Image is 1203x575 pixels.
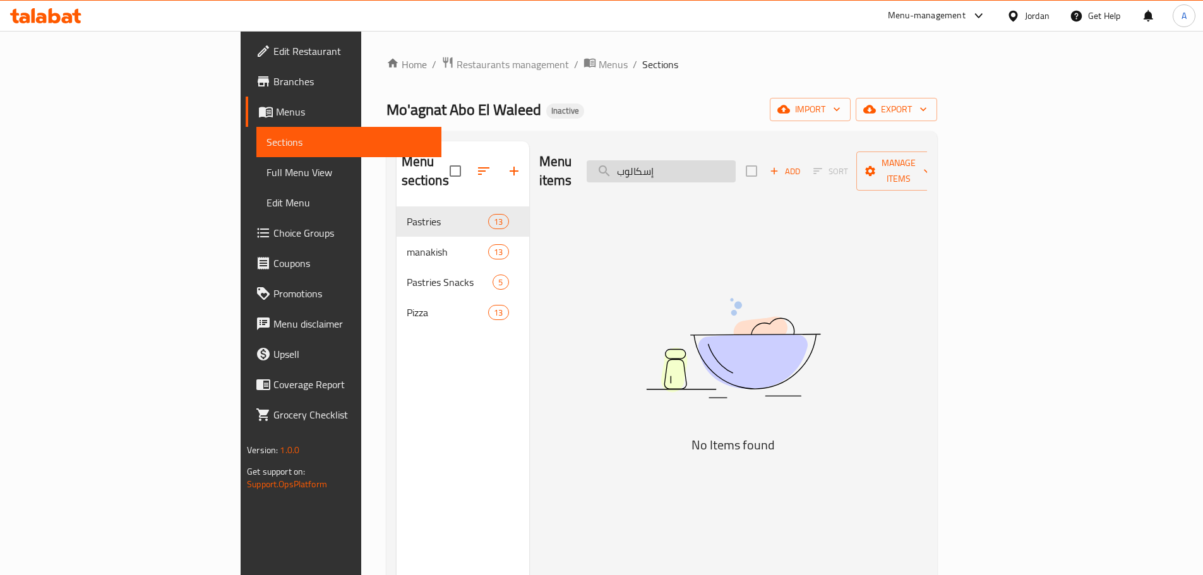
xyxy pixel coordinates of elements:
[866,155,931,187] span: Manage items
[407,305,489,320] span: Pizza
[273,316,431,331] span: Menu disclaimer
[273,256,431,271] span: Coupons
[469,156,499,186] span: Sort sections
[273,347,431,362] span: Upsell
[246,339,441,369] a: Upsell
[266,165,431,180] span: Full Menu View
[273,44,431,59] span: Edit Restaurant
[246,66,441,97] a: Branches
[276,104,431,119] span: Menus
[256,127,441,157] a: Sections
[488,305,508,320] div: items
[397,206,529,237] div: Pastries13
[866,102,927,117] span: export
[1182,9,1187,23] span: A
[442,158,469,184] span: Select all sections
[587,160,736,182] input: search
[246,278,441,309] a: Promotions
[642,57,678,72] span: Sections
[770,98,851,121] button: import
[539,152,572,190] h2: Menu items
[280,442,299,458] span: 1.0.0
[575,435,891,455] h5: No Items found
[256,187,441,218] a: Edit Menu
[407,244,489,259] span: manakish
[247,442,278,458] span: Version:
[575,264,891,432] img: dish.svg
[273,225,431,240] span: Choice Groups
[546,105,584,116] span: Inactive
[888,8,966,23] div: Menu-management
[493,276,508,288] span: 5
[546,104,584,119] div: Inactive
[266,195,431,210] span: Edit Menu
[246,218,441,248] a: Choice Groups
[765,162,805,181] button: Add
[805,162,856,181] span: Select section first
[493,275,508,290] div: items
[1025,9,1050,23] div: Jordan
[633,57,637,72] li: /
[246,97,441,127] a: Menus
[246,36,441,66] a: Edit Restaurant
[407,275,493,290] span: Pastries Snacks
[386,56,937,73] nav: breadcrumb
[488,244,508,259] div: items
[273,286,431,301] span: Promotions
[499,156,529,186] button: Add section
[489,246,508,258] span: 13
[856,98,937,121] button: export
[489,216,508,228] span: 13
[574,57,578,72] li: /
[246,400,441,430] a: Grocery Checklist
[247,463,305,480] span: Get support on:
[441,56,569,73] a: Restaurants management
[273,377,431,392] span: Coverage Report
[488,214,508,229] div: items
[266,134,431,150] span: Sections
[247,476,327,492] a: Support.OpsPlatform
[584,56,628,73] a: Menus
[856,151,941,191] button: Manage items
[780,102,841,117] span: import
[407,214,489,229] span: Pastries
[489,307,508,319] span: 13
[246,369,441,400] a: Coverage Report
[457,57,569,72] span: Restaurants management
[768,164,802,179] span: Add
[273,407,431,422] span: Grocery Checklist
[256,157,441,187] a: Full Menu View
[246,309,441,339] a: Menu disclaimer
[273,74,431,89] span: Branches
[246,248,441,278] a: Coupons
[397,297,529,328] div: Pizza13
[397,267,529,297] div: Pastries Snacks5
[386,95,541,124] span: Mo'agnat Abo El Waleed
[397,237,529,267] div: manakish13
[765,162,805,181] span: Add item
[397,201,529,333] nav: Menu sections
[599,57,628,72] span: Menus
